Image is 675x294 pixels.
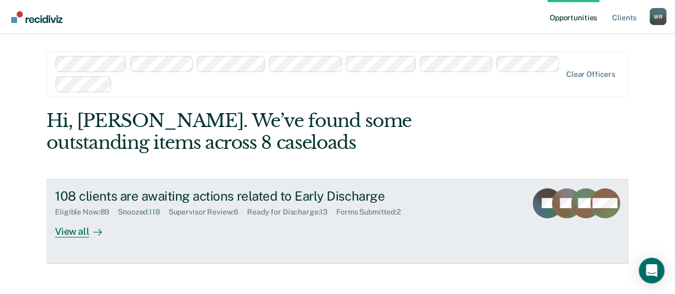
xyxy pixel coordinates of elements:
div: Clear officers [566,70,615,79]
div: Supervisor Review : 6 [169,208,247,217]
div: 108 clients are awaiting actions related to Early Discharge [55,188,430,204]
div: Ready for Discharge : 13 [247,208,336,217]
div: Snoozed : 118 [118,208,169,217]
div: Eligible Now : 89 [55,208,118,217]
button: Profile dropdown button [649,8,666,25]
img: Recidiviz [11,11,62,23]
div: W R [649,8,666,25]
a: 108 clients are awaiting actions related to Early DischargeEligible Now:89Snoozed:118Supervisor R... [46,179,629,264]
div: Open Intercom Messenger [639,258,664,283]
div: View all [55,217,115,237]
div: Hi, [PERSON_NAME]. We’ve found some outstanding items across 8 caseloads [46,110,512,154]
div: Forms Submitted : 2 [336,208,409,217]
